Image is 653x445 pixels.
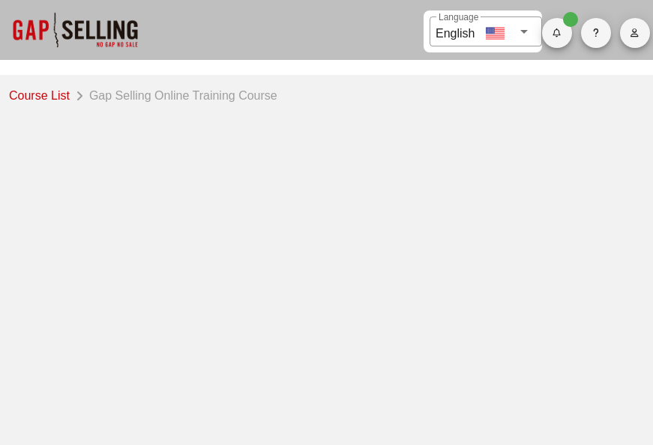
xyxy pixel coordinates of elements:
a: Course List [9,84,76,105]
div: Gap Selling Online Training Course [83,84,277,105]
label: Language [439,12,478,23]
div: LanguageEnglish [430,16,542,46]
span: Badge [563,12,578,27]
div: English [436,21,475,43]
